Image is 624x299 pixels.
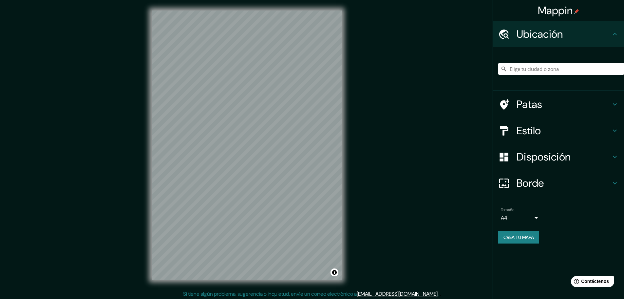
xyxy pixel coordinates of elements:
[517,27,563,41] font: Ubicación
[501,213,540,223] div: A4
[440,290,441,297] font: .
[439,290,440,297] font: .
[501,207,514,212] font: Tamaño
[152,11,342,280] canvas: Mapa
[574,9,579,14] img: pin-icon.png
[357,290,438,297] a: [EMAIL_ADDRESS][DOMAIN_NAME]
[183,290,357,297] font: Si tiene algún problema, sugerencia o inquietud, envíe un correo electrónico a
[438,290,439,297] font: .
[517,176,544,190] font: Borde
[493,117,624,144] div: Estilo
[501,214,507,221] font: A4
[517,97,542,111] font: Patas
[493,91,624,117] div: Patas
[517,124,541,138] font: Estilo
[331,268,338,276] button: Activar o desactivar atribución
[517,150,571,164] font: Disposición
[498,63,624,75] input: Elige tu ciudad o zona
[503,234,534,240] font: Crea tu mapa
[538,4,573,17] font: Mappin
[493,21,624,47] div: Ubicación
[498,231,539,244] button: Crea tu mapa
[566,273,617,292] iframe: Lanzador de widgets de ayuda
[493,144,624,170] div: Disposición
[493,170,624,196] div: Borde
